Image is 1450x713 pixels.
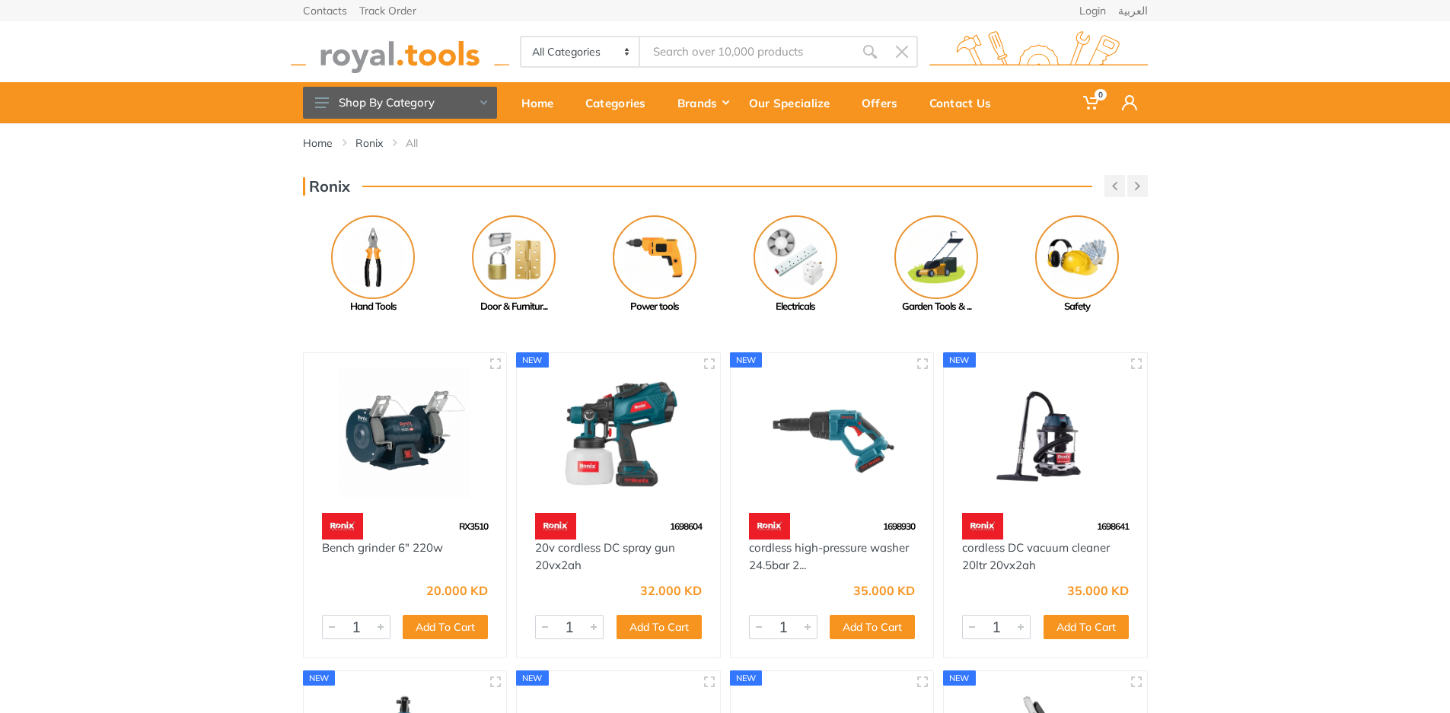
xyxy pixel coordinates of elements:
img: Royal - Door & Furniture Hardware [472,215,556,299]
img: 130.webp [322,513,363,540]
img: 130.webp [962,513,1003,540]
div: Garden Tools & ... [866,299,1007,314]
div: 20.000 KD [426,584,488,597]
h3: Ronix [303,177,350,196]
div: Categories [575,87,667,119]
div: Home [511,87,575,119]
div: Brands [667,87,738,119]
a: Login [1079,5,1106,16]
a: 0 [1072,82,1111,123]
img: Royal Tools - cordless DC vacuum cleaner 20ltr 20vx2ah [958,367,1133,498]
img: Royal Tools - cordless high-pressure washer 24.5bar 20vx2ah [744,367,920,498]
div: new [943,352,976,368]
button: Add To Cart [1044,615,1129,639]
a: cordless DC vacuum cleaner 20ltr 20vx2ah [962,540,1110,572]
div: Door & Furnitur... [444,299,585,314]
a: Door & Furnitur... [444,215,585,314]
button: Shop By Category [303,87,497,119]
img: Royal - Electricals [754,215,837,299]
img: royal.tools Logo [291,31,509,73]
a: Ronix [355,135,383,151]
a: cordless high-pressure washer 24.5bar 2... [749,540,909,572]
div: 35.000 KD [853,584,915,597]
img: Royal - Power tools [613,215,696,299]
span: 0 [1095,89,1107,100]
img: Royal - Garden Tools & Accessories [894,215,978,299]
div: Electricals [725,299,866,314]
div: Offers [851,87,919,119]
a: 20v cordless DC spray gun 20vx2ah [535,540,675,572]
a: Home [511,82,575,123]
img: 130.webp [749,513,790,540]
a: Track Order [359,5,416,16]
select: Category [521,37,641,66]
span: RX3510 [459,520,488,532]
div: new [516,352,549,368]
input: Site search [640,36,853,68]
a: Electricals [725,215,866,314]
li: All [406,135,441,151]
img: Royal Tools - Bench grinder 6 [317,367,493,498]
a: Contact Us [919,82,1012,123]
span: 1698641 [1097,520,1129,532]
div: new [943,670,976,686]
span: 1698930 [883,520,915,532]
span: 1698604 [670,520,702,532]
a: العربية [1118,5,1148,16]
button: Add To Cart [830,615,915,639]
img: Royal - Hand Tools [331,215,415,299]
a: Garden Tools & ... [866,215,1007,314]
button: Add To Cart [617,615,702,639]
a: Offers [851,82,919,123]
img: Royal - Safety [1035,215,1119,299]
img: royal.tools Logo [929,31,1148,73]
div: Our Specialize [738,87,851,119]
div: 35.000 KD [1067,584,1129,597]
a: Our Specialize [738,82,851,123]
div: 32.000 KD [640,584,702,597]
img: Royal Tools - 20v cordless DC spray gun 20vx2ah [531,367,706,498]
div: Power tools [585,299,725,314]
div: new [730,352,763,368]
a: Contacts [303,5,347,16]
div: Hand Tools [303,299,444,314]
a: Home [303,135,333,151]
a: Power tools [585,215,725,314]
a: Bench grinder 6" 220w [322,540,443,555]
a: Hand Tools [303,215,444,314]
div: new [303,670,336,686]
div: Safety [1007,299,1148,314]
nav: breadcrumb [303,135,1148,151]
img: 130.webp [535,513,576,540]
div: new [730,670,763,686]
button: Add To Cart [403,615,488,639]
div: Contact Us [919,87,1012,119]
div: new [516,670,549,686]
a: Safety [1007,215,1148,314]
a: Categories [575,82,667,123]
